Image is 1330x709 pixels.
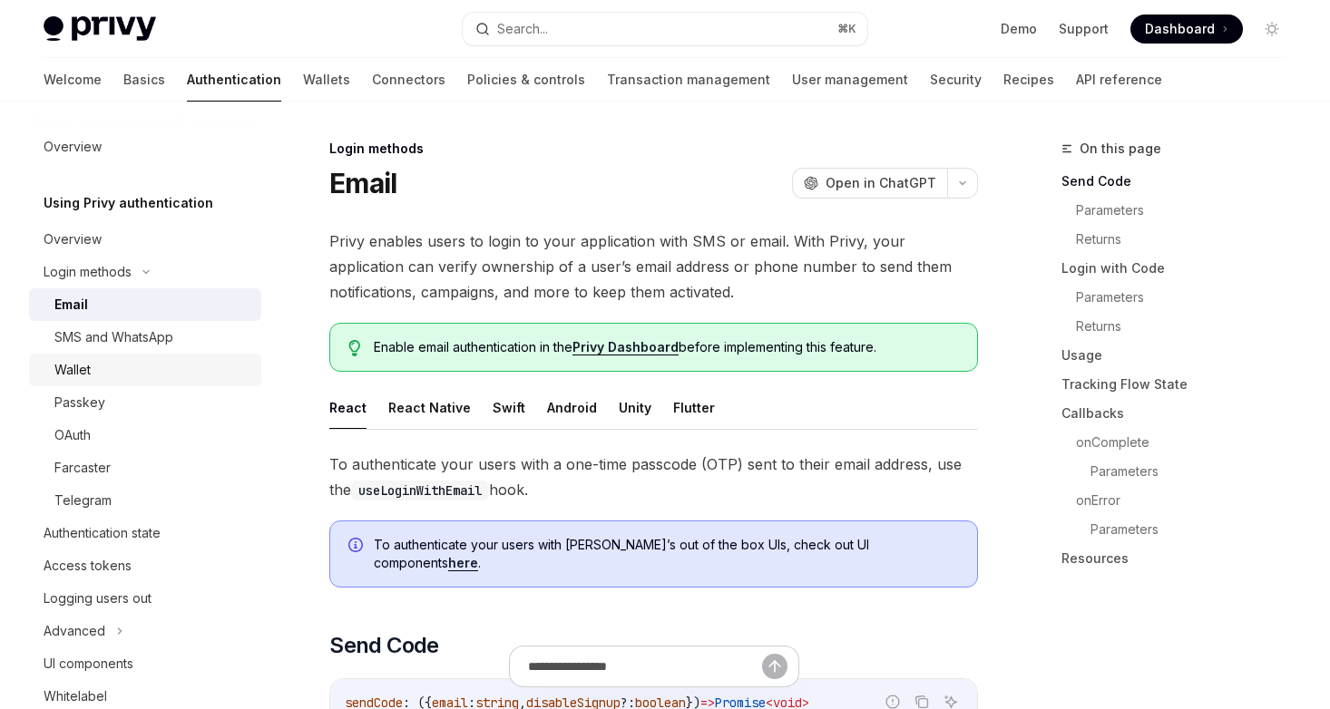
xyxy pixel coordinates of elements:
div: UI components [44,653,133,675]
code: useLoginWithEmail [351,481,489,500]
a: Parameters [1090,515,1301,544]
a: Policies & controls [467,58,585,102]
a: Email [29,288,261,321]
a: Security [930,58,982,102]
a: Resources [1061,544,1301,573]
a: Access tokens [29,549,261,582]
div: Wallet [54,359,91,381]
button: Send message [762,654,787,679]
h5: Using Privy authentication [44,192,213,214]
span: On this page [1080,138,1161,160]
a: Passkey [29,386,261,419]
span: ⌘ K [837,22,856,36]
div: Search... [497,18,548,40]
a: Wallets [303,58,350,102]
a: Telegram [29,484,261,517]
div: Authentication state [44,522,161,544]
a: Callbacks [1061,399,1301,428]
a: Tracking Flow State [1061,370,1301,399]
a: Support [1059,20,1109,38]
a: here [448,555,478,571]
a: Transaction management [607,58,770,102]
a: Returns [1076,225,1301,254]
a: Returns [1076,312,1301,341]
div: Whitelabel [44,685,107,707]
a: Privy Dashboard [572,339,679,355]
a: Wallet [29,354,261,386]
a: Basics [123,58,165,102]
svg: Info [348,538,367,556]
div: Overview [44,228,102,250]
a: Demo [1001,20,1037,38]
button: Open in ChatGPT [792,168,947,199]
button: React [329,386,367,429]
div: Login methods [329,140,978,158]
span: Privy enables users to login to your application with SMS or email. With Privy, your application ... [329,228,978,305]
a: SMS and WhatsApp [29,321,261,354]
div: OAuth [54,424,91,446]
div: Access tokens [44,555,132,577]
div: Passkey [54,392,105,413]
a: Connectors [372,58,445,102]
a: Parameters [1076,196,1301,225]
span: Open in ChatGPT [826,174,936,192]
button: Unity [619,386,651,429]
a: Parameters [1090,457,1301,486]
a: Welcome [44,58,102,102]
a: Overview [29,131,261,163]
div: Email [54,294,88,316]
a: User management [792,58,908,102]
button: Swift [493,386,525,429]
a: API reference [1076,58,1162,102]
div: SMS and WhatsApp [54,326,173,348]
a: onComplete [1076,428,1301,457]
div: Advanced [44,620,105,642]
div: Logging users out [44,588,152,609]
button: React Native [388,386,471,429]
h1: Email [329,167,396,199]
div: Telegram [54,490,112,511]
button: Android [547,386,597,429]
span: Enable email authentication in the before implementing this feature. [374,338,959,356]
a: Login with Code [1061,254,1301,283]
button: Toggle dark mode [1257,15,1286,44]
span: Send Code [329,631,439,660]
a: UI components [29,647,261,680]
a: Parameters [1076,283,1301,312]
a: Send Code [1061,167,1301,196]
a: onError [1076,486,1301,515]
a: Dashboard [1130,15,1243,44]
svg: Tip [348,340,361,356]
a: Authentication state [29,517,261,549]
a: Recipes [1003,58,1054,102]
span: Dashboard [1145,20,1215,38]
a: Usage [1061,341,1301,370]
a: OAuth [29,419,261,452]
span: To authenticate your users with [PERSON_NAME]’s out of the box UIs, check out UI components . [374,536,959,572]
div: Login methods [44,261,132,283]
a: Farcaster [29,452,261,484]
a: Logging users out [29,582,261,615]
button: Search...⌘K [463,13,867,45]
span: To authenticate your users with a one-time passcode (OTP) sent to their email address, use the hook. [329,452,978,502]
img: light logo [44,16,156,42]
div: Farcaster [54,457,111,479]
div: Overview [44,136,102,158]
a: Overview [29,223,261,256]
a: Authentication [187,58,281,102]
button: Flutter [673,386,715,429]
